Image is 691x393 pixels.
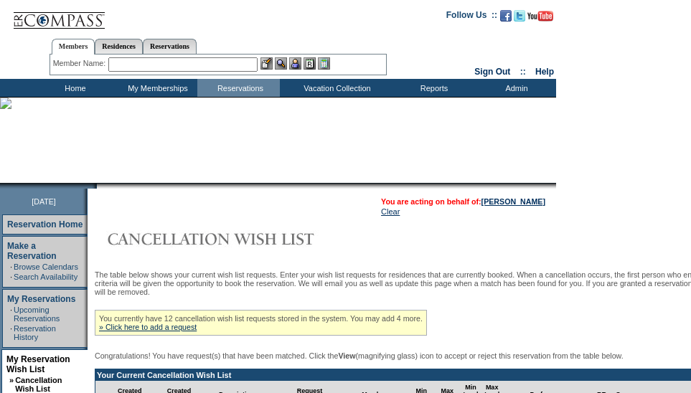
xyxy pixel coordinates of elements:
[143,39,197,54] a: Reservations
[381,197,545,206] span: You are acting on behalf of:
[474,79,556,97] td: Admin
[381,207,400,216] a: Clear
[10,324,12,341] td: ·
[527,14,553,23] a: Subscribe to our YouTube Channel
[92,183,97,189] img: promoShadowLeftCorner.gif
[391,79,474,97] td: Reports
[10,306,12,323] td: ·
[9,376,14,384] b: »
[474,67,510,77] a: Sign Out
[53,57,108,70] div: Member Name:
[6,354,70,374] a: My Reservation Wish List
[10,273,12,281] td: ·
[304,57,316,70] img: Reservations
[7,294,75,304] a: My Reservations
[514,14,525,23] a: Follow us on Twitter
[32,197,56,206] span: [DATE]
[32,79,115,97] td: Home
[15,376,62,393] a: Cancellation Wish List
[14,324,56,341] a: Reservation History
[7,219,83,229] a: Reservation Home
[289,57,301,70] img: Impersonate
[95,39,143,54] a: Residences
[535,67,554,77] a: Help
[99,323,197,331] a: » Click here to add a request
[14,306,60,323] a: Upcoming Reservations
[527,11,553,22] img: Subscribe to our YouTube Channel
[95,224,382,253] img: Cancellation Wish List
[446,9,497,26] td: Follow Us ::
[10,262,12,271] td: ·
[115,79,197,97] td: My Memberships
[481,197,545,206] a: [PERSON_NAME]
[514,10,525,22] img: Follow us on Twitter
[338,351,355,360] b: View
[500,10,512,22] img: Become our fan on Facebook
[14,262,78,271] a: Browse Calendars
[260,57,273,70] img: b_edit.gif
[318,57,330,70] img: b_calculator.gif
[197,79,280,97] td: Reservations
[14,273,77,281] a: Search Availability
[97,183,98,189] img: blank.gif
[275,57,287,70] img: View
[52,39,95,55] a: Members
[500,14,512,23] a: Become our fan on Facebook
[280,79,391,97] td: Vacation Collection
[95,310,427,336] div: You currently have 12 cancellation wish list requests stored in the system. You may add 4 more.
[7,241,57,261] a: Make a Reservation
[520,67,526,77] span: ::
